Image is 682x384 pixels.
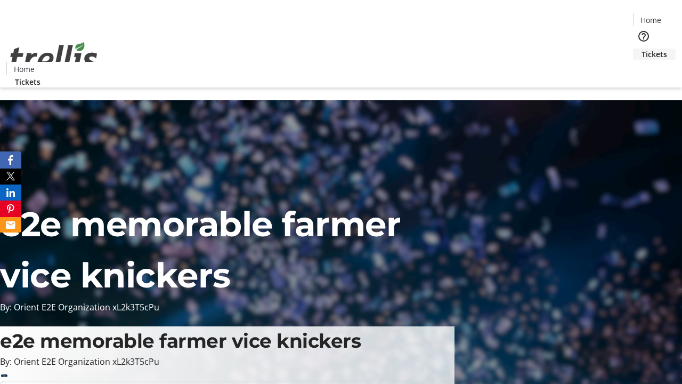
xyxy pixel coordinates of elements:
[6,30,101,84] img: Orient E2E Organization xL2k3T5cPu's Logo
[633,60,654,81] button: Cart
[642,49,667,60] span: Tickets
[633,49,676,60] a: Tickets
[633,26,654,47] button: Help
[634,14,668,26] a: Home
[7,63,41,75] a: Home
[6,76,49,87] a: Tickets
[15,76,40,87] span: Tickets
[14,63,35,75] span: Home
[640,14,661,26] span: Home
